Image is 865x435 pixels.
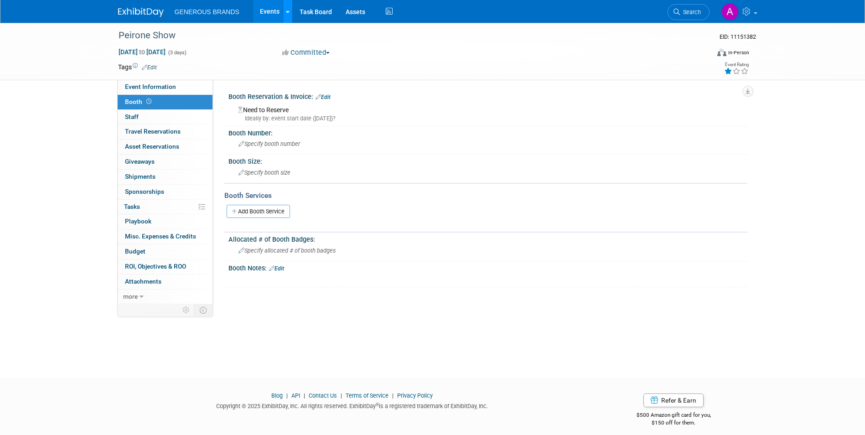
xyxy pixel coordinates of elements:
[124,203,140,210] span: Tasks
[238,140,300,147] span: Specify booth number
[145,98,153,105] span: Booth not reserved yet
[125,233,196,240] span: Misc. Expenses & Credits
[118,155,212,169] a: Giveaways
[175,8,239,16] span: GENEROUS BRANDS
[167,50,186,56] span: (3 days)
[600,405,747,426] div: $500 Amazon gift card for you,
[291,392,300,399] a: API
[118,185,212,199] a: Sponsorships
[118,290,212,304] a: more
[680,9,701,16] span: Search
[125,128,181,135] span: Travel Reservations
[118,229,212,244] a: Misc. Expenses & Credits
[656,47,750,61] div: Event Format
[118,80,212,94] a: Event Information
[142,64,157,71] a: Edit
[269,265,284,272] a: Edit
[228,233,747,244] div: Allocated # of Booth Badges:
[720,33,756,40] span: Event ID: 11151382
[600,419,747,427] div: $150 off for them.
[228,90,747,102] div: Booth Reservation & Invoice:
[224,191,747,201] div: Booth Services
[118,48,166,56] span: [DATE] [DATE]
[118,8,164,17] img: ExhibitDay
[115,27,696,44] div: Peirone Show
[301,392,307,399] span: |
[227,205,290,218] a: Add Booth Service
[271,392,283,399] a: Blog
[123,293,138,300] span: more
[138,48,146,56] span: to
[724,62,749,67] div: Event Rating
[125,248,145,255] span: Budget
[235,103,741,123] div: Need to Reserve
[238,169,290,176] span: Specify booth size
[125,217,151,225] span: Playbook
[118,274,212,289] a: Attachments
[118,95,212,109] a: Booth
[376,402,379,407] sup: ®
[125,83,176,90] span: Event Information
[346,392,388,399] a: Terms of Service
[228,261,747,273] div: Booth Notes:
[238,114,741,123] div: Ideally by: event start date ([DATE])?
[118,62,157,72] td: Tags
[125,278,161,285] span: Attachments
[118,214,212,229] a: Playbook
[178,304,194,316] td: Personalize Event Tab Strip
[125,263,186,270] span: ROI, Objectives & ROO
[118,200,212,214] a: Tasks
[118,110,212,124] a: Staff
[228,155,747,166] div: Booth Size:
[338,392,344,399] span: |
[668,4,710,20] a: Search
[728,49,749,56] div: In-Person
[397,392,433,399] a: Privacy Policy
[125,113,139,120] span: Staff
[118,170,212,184] a: Shipments
[125,143,179,150] span: Asset Reservations
[316,94,331,100] a: Edit
[279,48,333,57] button: Committed
[125,188,164,195] span: Sponsorships
[118,259,212,274] a: ROI, Objectives & ROO
[194,304,212,316] td: Toggle Event Tabs
[643,394,704,407] a: Refer & Earn
[125,98,153,105] span: Booth
[284,392,290,399] span: |
[309,392,337,399] a: Contact Us
[125,158,155,165] span: Giveaways
[118,244,212,259] a: Budget
[390,392,396,399] span: |
[118,400,587,410] div: Copyright © 2025 ExhibitDay, Inc. All rights reserved. ExhibitDay is a registered trademark of Ex...
[228,126,747,138] div: Booth Number:
[238,247,336,254] span: Specify allocated # of booth badges
[721,3,739,21] img: Astrid Aguayo
[717,49,726,56] img: Format-Inperson.png
[125,173,155,180] span: Shipments
[118,124,212,139] a: Travel Reservations
[118,140,212,154] a: Asset Reservations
